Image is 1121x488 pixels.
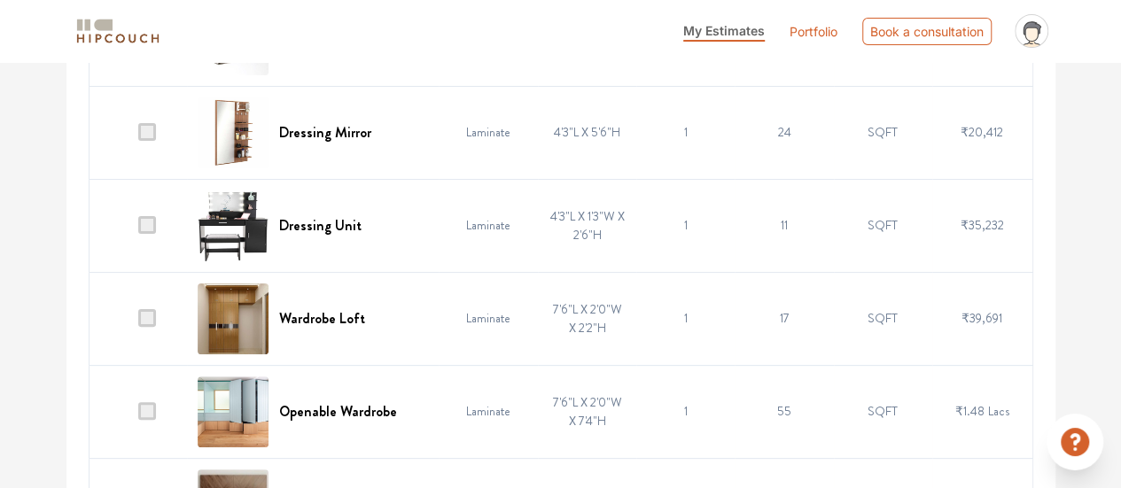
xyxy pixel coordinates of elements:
[279,403,397,420] h6: Openable Wardrobe
[790,22,837,41] a: Portfolio
[198,97,269,168] img: Dressing Mirror
[538,272,636,365] td: 7'6"L X 2'0"W X 2'2"H
[279,217,362,234] h6: Dressing Unit
[636,365,735,458] td: 1
[198,283,269,354] img: Wardrobe Loft
[198,190,269,261] img: Dressing Unit
[834,365,932,458] td: SQFT
[636,272,735,365] td: 1
[439,272,537,365] td: Laminate
[735,179,833,272] td: 11
[439,365,537,458] td: Laminate
[74,12,162,51] span: logo-horizontal.svg
[538,365,636,458] td: 7'6"L X 2'0"W X 7'4"H
[538,179,636,272] td: 4'3"L X 1'3"W X 2'6"H
[961,123,1003,141] span: ₹20,412
[538,86,636,179] td: 4'3"L X 5'6"H
[955,402,985,420] span: ₹1.48
[961,216,1004,234] span: ₹35,232
[988,402,1009,420] span: Lacs
[636,86,735,179] td: 1
[74,16,162,47] img: logo-horizontal.svg
[198,376,269,447] img: Openable Wardrobe
[439,179,537,272] td: Laminate
[834,272,932,365] td: SQFT
[961,309,1002,327] span: ₹39,691
[862,18,992,45] div: Book a consultation
[439,86,537,179] td: Laminate
[735,86,833,179] td: 24
[683,23,765,38] span: My Estimates
[834,86,932,179] td: SQFT
[636,179,735,272] td: 1
[735,272,833,365] td: 17
[279,124,371,141] h6: Dressing Mirror
[834,179,932,272] td: SQFT
[735,365,833,458] td: 55
[279,310,365,327] h6: Wardrobe Loft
